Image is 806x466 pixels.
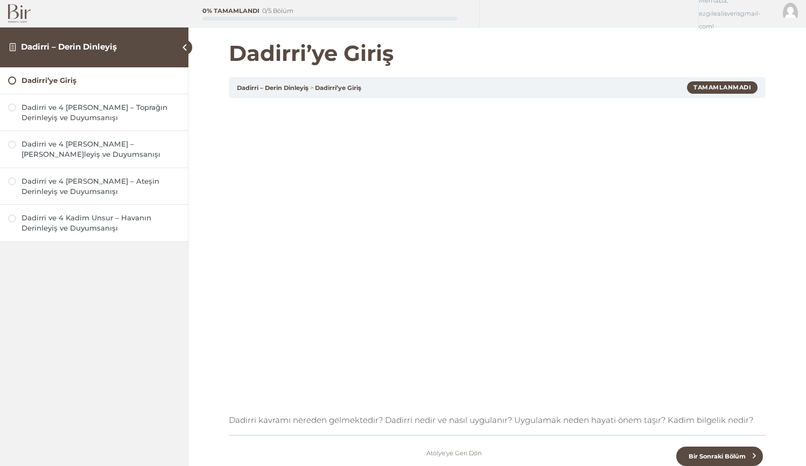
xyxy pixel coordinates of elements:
a: Dadirri ve 4 Kadim Unsur – Havanın Derinleyiş ve Duyumsanışı [8,213,180,233]
a: Dadirri ve 4 [PERSON_NAME] – Ateşin Derinleyiş ve Duyumsanışı [8,176,180,197]
h1: Dadirri’ye Giriş [229,40,766,66]
div: Dadirri ve 4 [PERSON_NAME] – [PERSON_NAME]leyiş ve Duyumsanışı [22,139,180,159]
span: Bir Sonraki Bölüm [682,453,752,460]
a: Dadirri’ye Giriş [315,84,361,92]
div: Dadirri’ye Giriş [22,75,180,86]
a: Dadirri ve 4 [PERSON_NAME] – [PERSON_NAME]leyiş ve Duyumsanışı [8,139,180,159]
div: 0% Tamamlandı [202,8,260,14]
div: 0/5 Bölüm [262,8,293,14]
a: Atölye'ye Geri Dön [426,447,482,460]
div: Dadirri ve 4 Kadim Unsur – Havanın Derinleyiş ve Duyumsanışı [22,213,180,233]
div: Tamamlanmadı [687,81,758,93]
p: Dadirri kavramı nereden gelmektedir? Dadirri nedir ve nasıl uygulanır? Uygulamak neden hayati öne... [229,414,766,427]
a: Dadirri’ye Giriş [8,75,180,86]
img: Bir Logo [8,4,31,23]
div: Dadirri ve 4 [PERSON_NAME] – Ateşin Derinleyiş ve Duyumsanışı [22,176,180,197]
div: Dadirri ve 4 [PERSON_NAME] – Toprağın Derinleyiş ve Duyumsanışı [22,102,180,123]
a: Dadirri ve 4 [PERSON_NAME] – Toprağın Derinleyiş ve Duyumsanışı [8,102,180,123]
a: Dadirri – Derin Dinleyiş [237,84,309,92]
a: Dadirri – Derin Dinleyiş [21,41,117,52]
